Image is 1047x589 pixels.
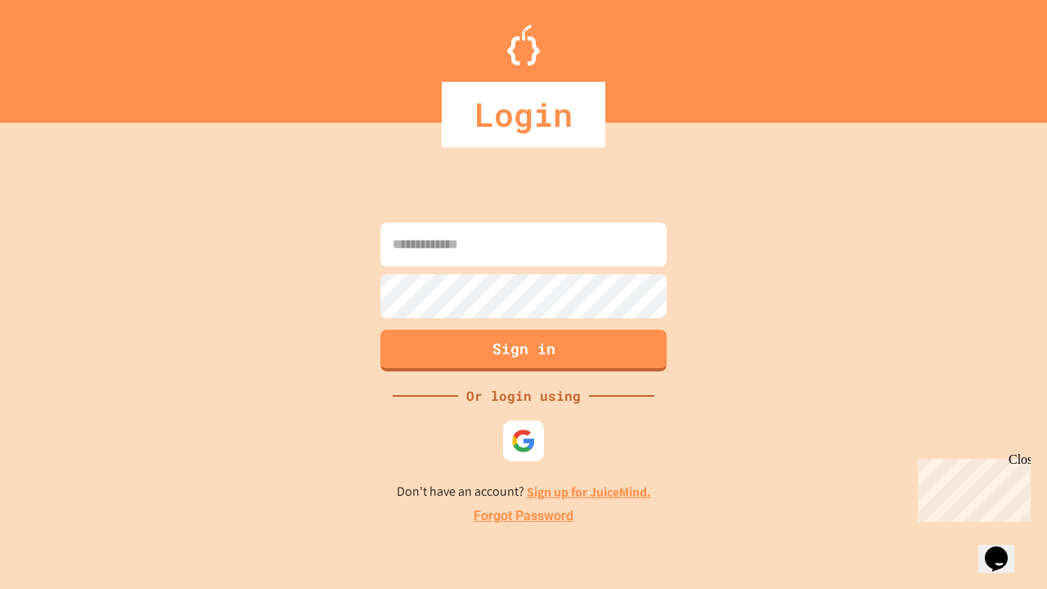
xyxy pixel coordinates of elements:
button: Sign in [380,330,667,371]
img: Logo.svg [507,25,540,65]
iframe: chat widget [911,452,1031,522]
iframe: chat widget [978,524,1031,573]
div: Chat with us now!Close [7,7,113,104]
a: Sign up for JuiceMind. [527,483,651,501]
a: Forgot Password [474,506,573,526]
img: google-icon.svg [511,429,536,453]
div: Or login using [458,386,589,406]
div: Login [442,82,605,147]
p: Don't have an account? [397,482,651,502]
